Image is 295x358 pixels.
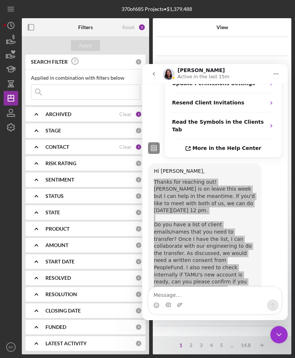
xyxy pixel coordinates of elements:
div: 4 [206,342,216,348]
button: Emoji picker [11,238,17,244]
div: Apply [79,40,92,51]
iframe: Intercom live chat [142,64,288,320]
div: 0 [135,324,142,330]
div: 0 [135,307,142,314]
b: SEARCH FILTER [31,59,68,65]
b: SENTIMENT [45,177,74,183]
b: FUNDED [45,324,66,330]
div: 0 [135,160,142,167]
div: 1 [176,342,186,348]
b: CONTACT [45,144,69,150]
div: 1 [135,144,142,150]
iframe: Intercom live chat [270,326,288,343]
div: 0 [135,226,142,232]
b: START DATE [45,259,75,264]
div: 0 [135,209,142,216]
div: 0 [135,193,142,199]
button: Apply [71,40,100,51]
div: ... [227,342,237,348]
b: RESOLUTION [45,291,77,297]
div: Hi [PERSON_NAME],Thanks for reaching out! [PERSON_NAME] is on leave this week but I can help in t... [6,99,119,258]
b: LATEST ACTIVITY [45,341,87,346]
div: 2 [138,24,145,31]
div: Reset [122,24,135,30]
b: RESOLVED [45,275,71,281]
b: PRODUCT [45,226,69,232]
div: 2 [186,342,196,348]
button: Upload attachment [35,238,40,244]
div: 1 [135,111,142,118]
div: View [165,24,279,30]
div: 0 [135,242,142,248]
button: Send a message… [125,235,136,247]
button: EP [4,340,18,354]
div: 0 [135,291,142,298]
div: 0 [135,176,142,183]
div: 5 [216,342,227,348]
div: 3 [196,342,206,348]
div: 0 [135,59,142,65]
div: 370 of 685 Projects • $1,379,488 [121,6,192,12]
div: Christina says… [6,99,140,274]
b: CLOSING DATE [45,308,81,314]
div: Applied in combination with filters below [31,75,140,81]
b: ARCHIVED [45,111,71,117]
div: 14.8 [237,342,254,348]
div: 0 [135,127,142,134]
textarea: Message… [6,223,139,235]
b: STATUS [45,193,64,199]
div: Hi [PERSON_NAME], [12,104,113,111]
div: 0 [135,275,142,281]
div: Clear [119,144,132,150]
text: EP [9,345,13,349]
b: AMOUNT [45,242,68,248]
b: Filters [78,24,93,30]
div: 0 [135,258,142,265]
b: RISK RATING [45,160,76,166]
div: Thanks for reaching out! [PERSON_NAME] is on leave this week but I can help in the meantime. If y... [12,115,113,236]
b: STATE [45,210,60,215]
div: Clear [119,111,132,117]
button: Gif picker [23,238,29,244]
div: 0 [135,340,142,347]
b: STAGE [45,128,61,134]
